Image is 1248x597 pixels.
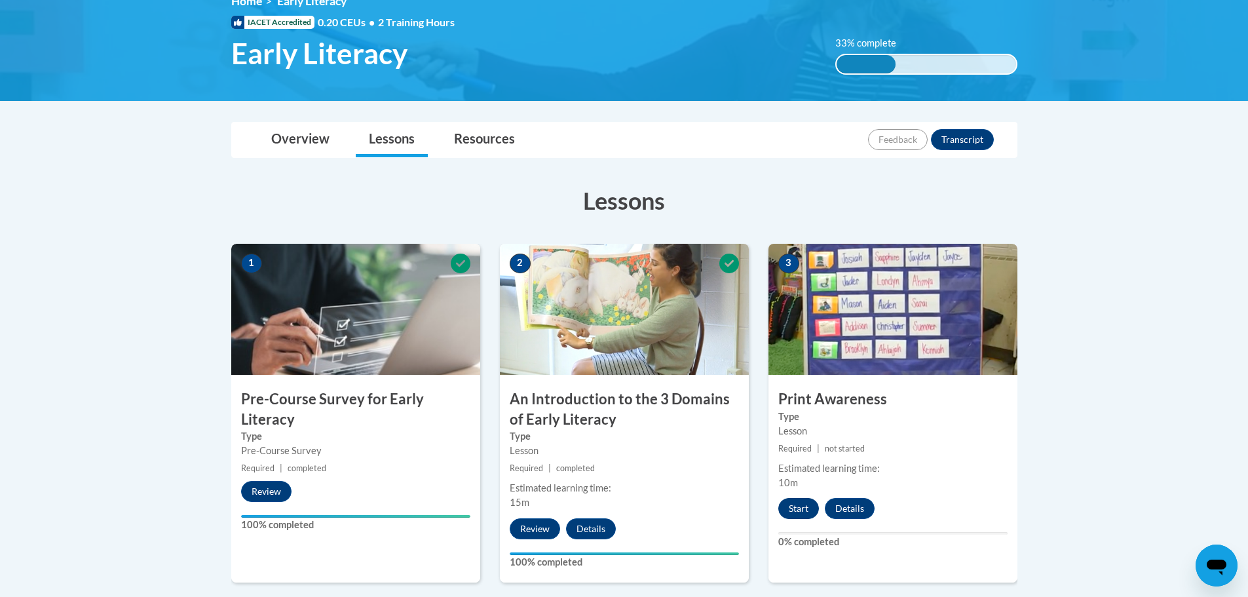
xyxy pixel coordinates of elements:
div: Your progress [510,552,739,555]
label: 0% completed [778,535,1008,549]
span: 10m [778,477,798,488]
div: Lesson [510,444,739,458]
div: Your progress [241,515,470,518]
h3: Print Awareness [768,389,1017,410]
span: Required [510,463,543,473]
label: Type [778,410,1008,424]
img: Course Image [768,244,1017,375]
label: 100% completed [510,555,739,569]
span: | [817,444,820,453]
img: Course Image [231,244,480,375]
button: Start [778,498,819,519]
iframe: Button to launch messaging window, conversation in progress [1196,545,1238,587]
label: Type [510,429,739,444]
div: Pre-Course Survey [241,444,470,458]
button: Review [241,481,292,502]
div: 33% complete [837,55,896,73]
span: 2 [510,254,531,273]
label: 33% complete [835,36,911,50]
span: | [280,463,282,473]
span: Required [778,444,812,453]
span: completed [556,463,595,473]
span: not started [825,444,865,453]
span: 2 Training Hours [378,16,455,28]
button: Details [825,498,875,519]
h3: Pre-Course Survey for Early Literacy [231,389,480,430]
button: Feedback [868,129,928,150]
h3: Lessons [231,184,1017,217]
h3: An Introduction to the 3 Domains of Early Literacy [500,389,749,430]
span: IACET Accredited [231,16,314,29]
label: Type [241,429,470,444]
a: Overview [258,123,343,157]
button: Transcript [931,129,994,150]
a: Resources [441,123,528,157]
div: Lesson [778,424,1008,438]
span: • [369,16,375,28]
a: Lessons [356,123,428,157]
span: 15m [510,497,529,508]
label: 100% completed [241,518,470,532]
span: 0.20 CEUs [318,15,378,29]
button: Review [510,518,560,539]
span: 3 [778,254,799,273]
span: 1 [241,254,262,273]
span: Required [241,463,274,473]
button: Details [566,518,616,539]
span: completed [288,463,326,473]
div: Estimated learning time: [510,481,739,495]
div: Estimated learning time: [778,461,1008,476]
img: Course Image [500,244,749,375]
span: | [548,463,551,473]
span: Early Literacy [231,36,407,71]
